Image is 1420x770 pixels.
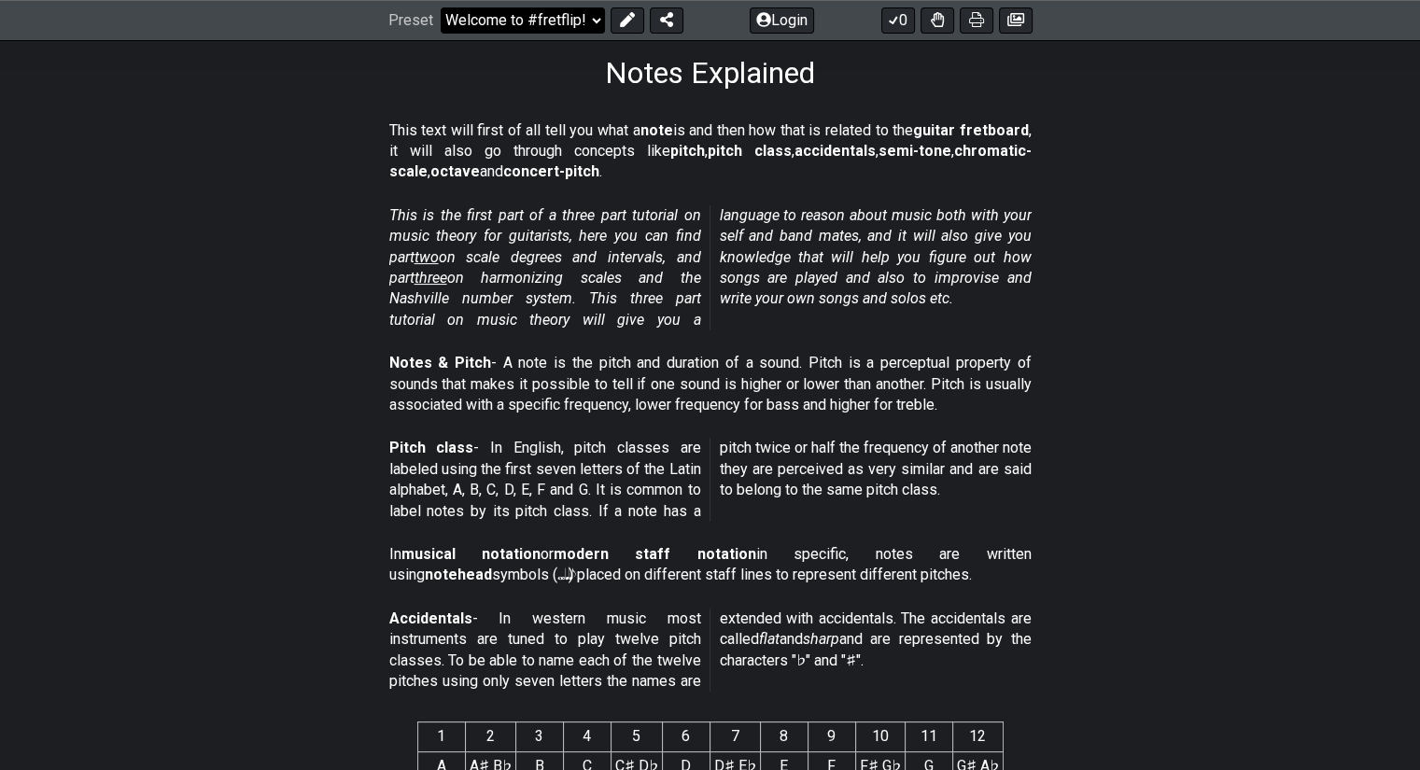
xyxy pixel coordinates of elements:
strong: modern staff notation [554,545,756,563]
button: Share Preset [650,7,683,34]
strong: musical notation [401,545,541,563]
button: Print [960,7,993,34]
button: Login [750,7,814,34]
em: sharp [803,630,839,648]
em: flat [759,630,780,648]
th: 8 [760,722,808,751]
select: Preset [441,7,605,34]
th: 9 [808,722,855,751]
p: - In western music most instruments are tuned to play twelve pitch classes. To be able to name ea... [389,609,1032,693]
strong: Pitch class [389,439,474,456]
h1: Notes Explained [605,55,815,91]
p: - A note is the pitch and duration of a sound. Pitch is a perceptual property of sounds that make... [389,353,1032,415]
strong: notehead [425,566,492,583]
strong: pitch [670,142,705,160]
th: 11 [905,722,952,751]
strong: Notes & Pitch [389,354,491,371]
p: - In English, pitch classes are labeled using the first seven letters of the Latin alphabet, A, B... [389,438,1032,522]
button: Toggle Dexterity for all fretkits [921,7,954,34]
button: Edit Preset [611,7,644,34]
strong: pitch class [708,142,792,160]
th: 1 [417,722,465,751]
button: 0 [881,7,915,34]
p: This text will first of all tell you what a is and then how that is related to the , it will also... [389,120,1032,183]
th: 12 [952,722,1003,751]
span: two [415,248,439,266]
strong: guitar fretboard [913,121,1029,139]
span: Preset [388,12,433,30]
strong: Accidentals [389,609,472,627]
th: 6 [662,722,710,751]
th: 2 [465,722,515,751]
th: 5 [611,722,662,751]
th: 3 [515,722,563,751]
p: In or in specific, notes are written using symbols (𝅝 𝅗𝅥 𝅘𝅥 𝅘𝅥𝅮) placed on different staff lines to r... [389,544,1032,586]
strong: octave [430,162,480,180]
th: 4 [563,722,611,751]
button: Create image [999,7,1033,34]
th: 7 [710,722,760,751]
strong: note [640,121,673,139]
strong: concert-pitch [503,162,599,180]
em: This is the first part of a three part tutorial on music theory for guitarists, here you can find... [389,206,1032,329]
strong: semi-tone [879,142,951,160]
span: three [415,269,447,287]
th: 10 [855,722,905,751]
strong: accidentals [794,142,876,160]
